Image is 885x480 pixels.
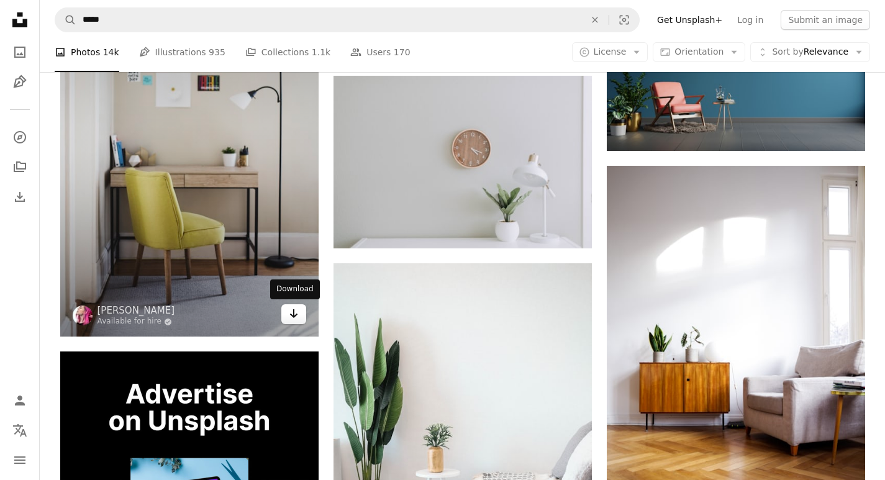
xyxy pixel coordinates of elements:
button: Menu [7,448,32,473]
div: Download [270,279,320,299]
a: white desk lamp beside green plant [334,156,592,167]
button: Submit an image [781,10,870,30]
a: Photos [7,40,32,65]
a: Illustrations 935 [139,32,225,72]
a: Log in / Sign up [7,388,32,413]
a: Get Unsplash+ [650,10,730,30]
a: Users 170 [350,32,410,72]
a: Illustrations [7,70,32,94]
img: Go to Kari Shea's profile [73,306,93,325]
a: Log in [730,10,771,30]
span: 1.1k [312,45,330,59]
form: Find visuals sitewide [55,7,640,32]
span: License [594,47,627,57]
a: Collections [7,155,32,179]
a: Download History [7,184,32,209]
span: 170 [394,45,411,59]
a: green leaf plant beside wall [334,451,592,462]
a: brown wooden table beside gray couch [607,353,865,365]
a: Collections 1.1k [245,32,330,72]
a: [PERSON_NAME] [98,304,175,317]
button: Sort byRelevance [750,42,870,62]
span: Sort by [772,47,803,57]
button: Orientation [653,42,745,62]
span: 935 [209,45,225,59]
span: Orientation [674,47,724,57]
button: Language [7,418,32,443]
button: License [572,42,648,62]
a: Available for hire [98,317,175,327]
a: Download [281,304,306,324]
button: Visual search [609,8,639,32]
button: Search Unsplash [55,8,76,32]
span: Relevance [772,46,848,58]
a: Home — Unsplash [7,7,32,35]
a: Explore [7,125,32,150]
a: black 2-light torchiere beside brown wooden-top desk with black steel frame [60,137,319,148]
button: Clear [581,8,609,32]
img: white desk lamp beside green plant [334,76,592,248]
